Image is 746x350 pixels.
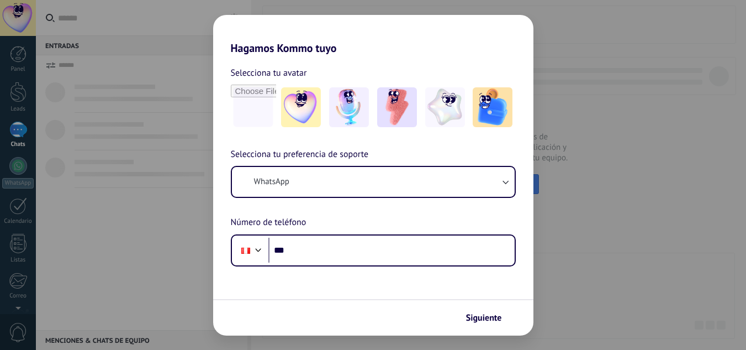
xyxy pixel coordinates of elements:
[235,239,256,262] div: Peru: + 51
[473,87,512,127] img: -5.jpeg
[232,167,515,197] button: WhatsApp
[254,176,289,187] span: WhatsApp
[213,15,533,55] h2: Hagamos Kommo tuyo
[377,87,417,127] img: -3.jpeg
[461,309,517,327] button: Siguiente
[425,87,465,127] img: -4.jpeg
[329,87,369,127] img: -2.jpeg
[231,216,306,230] span: Número de teléfono
[466,314,502,322] span: Siguiente
[231,66,307,80] span: Selecciona tu avatar
[231,148,369,162] span: Selecciona tu preferencia de soporte
[281,87,321,127] img: -1.jpeg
